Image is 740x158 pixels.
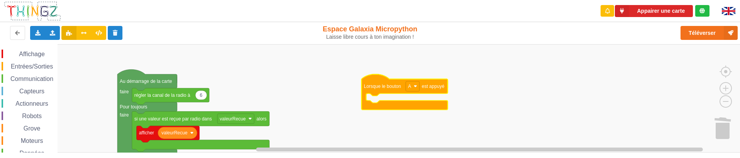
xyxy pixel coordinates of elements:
text: si une valeur est reçue par radio dans [134,116,212,121]
span: Moteurs [20,137,44,144]
text: afficher [139,130,154,136]
span: Entrées/Sorties [10,63,54,70]
span: Données [19,150,46,156]
span: Robots [21,113,43,119]
div: Laisse libre cours à ton imagination ! [306,34,434,40]
text: Au démarrage de la carte [120,79,172,84]
button: Appairer une carte [615,5,693,17]
span: Affichage [18,51,46,57]
text: alors [256,116,266,121]
span: Actionneurs [14,100,49,107]
div: Tu es connecté au serveur de création de Thingz [695,5,709,17]
text: Lorsque le bouton [364,84,401,89]
span: Grove [22,125,42,132]
text: faire [120,112,129,118]
text: valeurRecue [220,116,246,121]
text: A [408,84,411,89]
text: faire [120,89,129,94]
span: Communication [9,76,54,82]
text: 6 [200,93,202,98]
text: Pour toujours [120,104,147,110]
button: Téléverser [681,26,738,40]
img: gb.png [722,7,735,15]
text: est appuyé [422,84,445,89]
div: Espace Galaxia Micropython [306,25,434,40]
img: thingz_logo.png [3,1,61,21]
text: régler la canal de la radio à [134,93,190,98]
span: Capteurs [18,88,46,94]
text: valeurRecue [161,130,188,136]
